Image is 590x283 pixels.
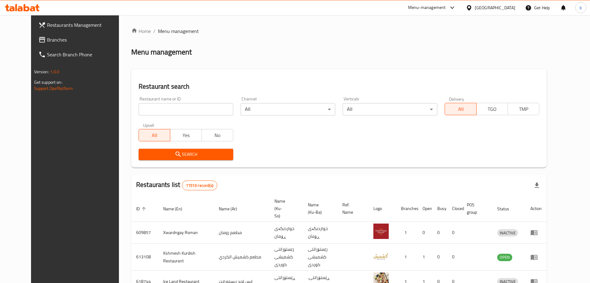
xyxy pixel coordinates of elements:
td: Kshmesh Kurdish Restaurant [158,244,214,271]
a: Support.OpsPlatform [34,84,73,92]
span: Name (Ar) [219,205,245,212]
th: Action [525,196,547,222]
td: 613108 [131,244,158,271]
a: Home [131,27,151,35]
nav: breadcrumb [131,27,547,35]
div: Menu [530,253,542,261]
span: 1.0.0 [50,68,60,76]
button: All [445,103,476,115]
td: مطعم رومان [214,222,269,244]
button: No [202,129,233,141]
span: ID [136,205,148,212]
div: All [241,103,335,115]
button: TMP [508,103,539,115]
span: Get support on: [34,78,62,86]
span: Search [144,151,228,158]
td: 1 [396,244,418,271]
td: خواردنگەی ڕۆمان [269,222,303,244]
span: TMP [510,105,537,114]
h2: Menu management [131,47,192,57]
div: All [343,103,437,115]
span: b [580,4,582,11]
span: Ref. Name [342,201,361,216]
a: Restaurants Management [33,18,130,32]
label: Upsell [143,123,154,127]
span: 11513 record(s) [182,183,217,188]
span: Yes [173,131,199,140]
span: Name (En) [163,205,190,212]
span: Menu management [158,27,199,35]
span: Restaurants Management [47,21,125,29]
div: OPEN [497,254,512,261]
button: All [139,129,170,141]
td: 0 [418,222,432,244]
label: Delivery [449,97,464,101]
span: Branches [47,36,125,43]
td: 1 [396,222,418,244]
span: Name (Ku-Ba) [308,201,330,216]
span: No [204,131,231,140]
div: [GEOGRAPHIC_DATA] [475,4,515,11]
td: 1 [418,244,432,271]
span: All [141,131,168,140]
span: Status [497,205,517,212]
a: Search Branch Phone [33,47,130,62]
span: All [447,105,474,114]
input: Search for restaurant name or ID.. [139,103,233,115]
td: 0 [432,222,447,244]
span: Name (Ku-So) [274,197,296,220]
img: Kshmesh Kurdish Restaurant [373,248,389,264]
td: 0 [447,222,462,244]
th: Branches [396,196,418,222]
td: 0 [447,244,462,271]
h2: Restaurant search [139,82,539,91]
div: Total records count [182,180,217,190]
td: Xwardngay Roman [158,222,214,244]
span: POS group [467,201,485,216]
a: Branches [33,32,130,47]
img: Xwardngay Roman [373,224,389,239]
td: 609857 [131,222,158,244]
div: Menu [530,229,542,236]
td: 0 [432,244,447,271]
div: Menu-management [408,4,446,11]
td: خواردنگەی ڕۆمان [303,222,337,244]
th: Open [418,196,432,222]
h2: Restaurants list [136,180,217,190]
button: TGO [476,103,508,115]
button: Search [139,149,233,160]
li: / [153,27,155,35]
button: Yes [170,129,202,141]
th: Closed [447,196,462,222]
th: Logo [368,196,396,222]
th: Busy [432,196,447,222]
td: رێستۆرانتی کشمیشى كوردى [303,244,337,271]
div: Export file [529,178,544,193]
span: OPEN [497,254,512,261]
span: Version: [34,68,49,76]
span: TGO [479,105,505,114]
span: INACTIVE [497,229,518,237]
td: رێستۆرانتی کشمیشى كوردى [269,244,303,271]
td: مطعم كشميش الكردي [214,244,269,271]
span: Search Branch Phone [47,51,125,58]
